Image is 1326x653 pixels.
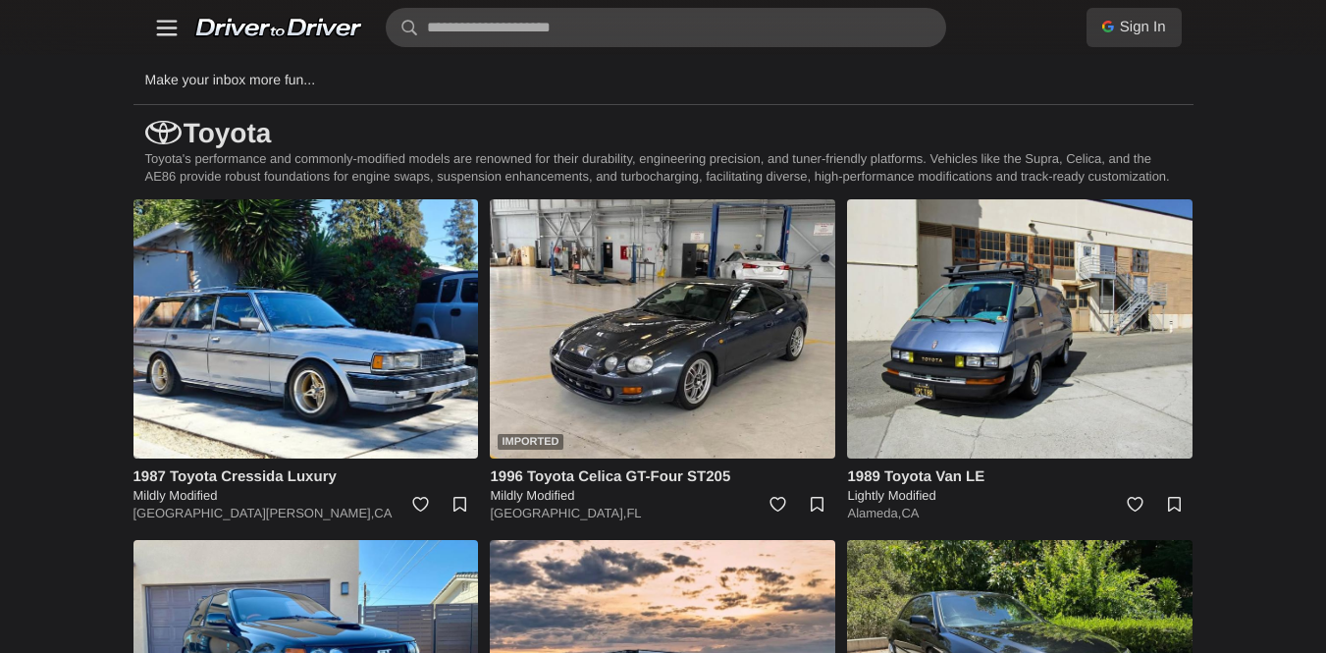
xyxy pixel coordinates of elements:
h5: Mildly Modified [490,487,835,505]
img: 1996 Toyota Celica GT-Four ST205 for sale [490,199,835,459]
a: [GEOGRAPHIC_DATA], [490,506,626,520]
h5: Lightly Modified [847,487,1193,505]
a: 1987 Toyota Cressida Luxury Mildly Modified [133,466,479,505]
img: Toyota logo [145,121,182,144]
a: 1996 Toyota Celica GT-Four ST205 Mildly Modified [490,466,835,505]
h4: 1989 Toyota Van LE [847,466,1193,487]
img: 1987 Toyota Cressida Luxury for sale [133,199,479,459]
a: 1989 Toyota Van LE Lightly Modified [847,466,1193,505]
h4: 1996 Toyota Celica GT-Four ST205 [490,466,835,487]
h5: Mildly Modified [133,487,479,505]
a: FL [626,506,641,520]
img: 1989 Toyota Van LE for sale [847,199,1193,459]
a: Imported [490,199,835,459]
h4: 1987 Toyota Cressida Luxury [133,466,479,487]
a: [GEOGRAPHIC_DATA][PERSON_NAME], [133,506,375,520]
p: Toyota's performance and commonly-modified models are renowned for their durability, engineering ... [133,150,1193,199]
a: CA [901,506,919,520]
h1: Toyota [133,105,1193,162]
p: Make your inbox more fun... [145,55,316,104]
div: Imported [498,434,562,450]
a: CA [374,506,392,520]
a: Sign In [1087,8,1182,47]
a: Alameda, [847,506,901,520]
